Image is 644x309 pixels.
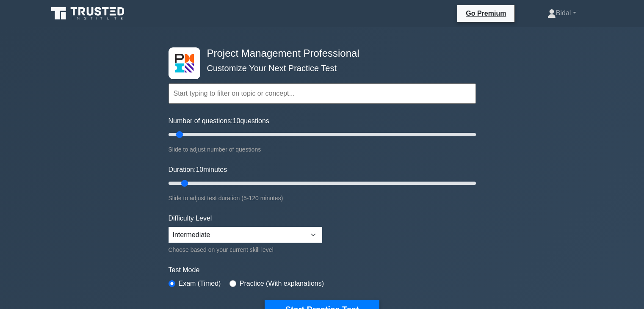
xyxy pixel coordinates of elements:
label: Difficulty Level [169,213,212,223]
span: 10 [196,166,203,173]
label: Practice (With explanations) [240,279,324,289]
div: Slide to adjust test duration (5-120 minutes) [169,193,476,203]
h4: Project Management Professional [204,47,434,60]
a: Go Premium [461,8,511,19]
div: Slide to adjust number of questions [169,144,476,154]
label: Duration: minutes [169,165,227,175]
div: Choose based on your current skill level [169,245,322,255]
label: Test Mode [169,265,476,275]
span: 10 [233,117,240,124]
a: Bidal [527,5,597,22]
label: Exam (Timed) [179,279,221,289]
input: Start typing to filter on topic or concept... [169,83,476,104]
label: Number of questions: questions [169,116,269,126]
